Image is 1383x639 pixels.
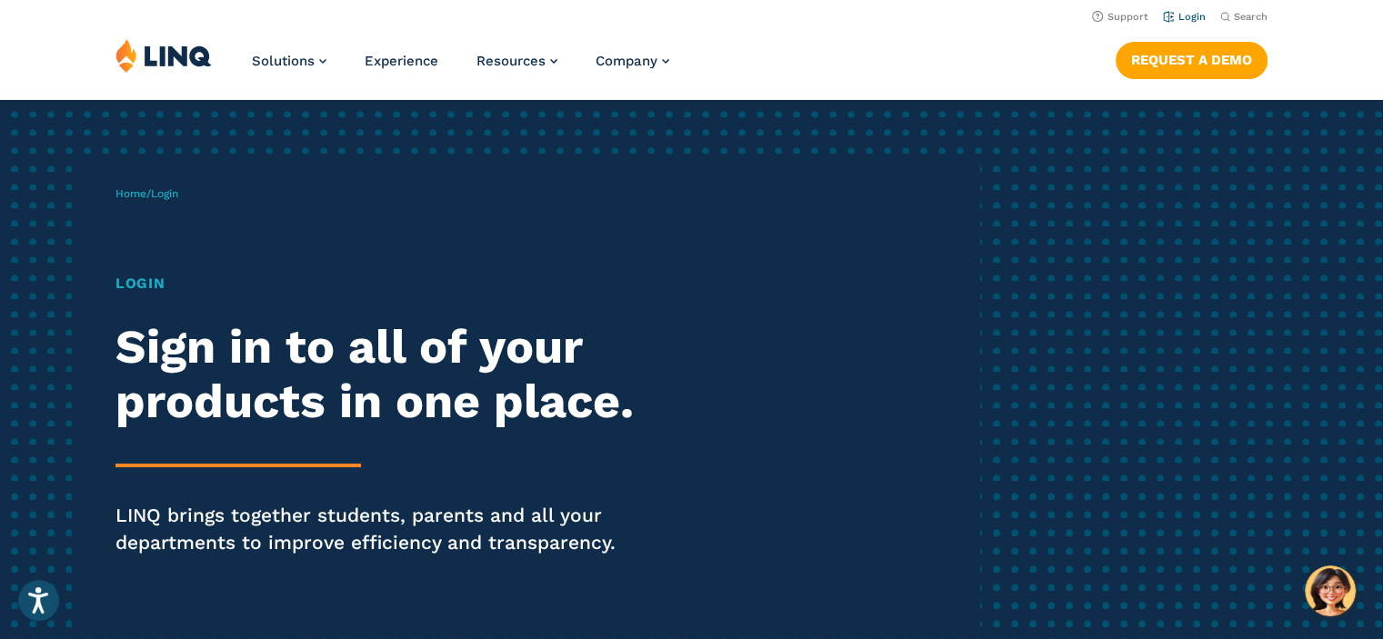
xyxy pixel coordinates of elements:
a: Resources [476,53,557,69]
a: Support [1092,11,1148,23]
p: LINQ brings together students, parents and all your departments to improve efficiency and transpa... [115,502,648,556]
span: Solutions [252,53,315,69]
span: Search [1234,11,1268,23]
h1: Login [115,273,648,295]
a: Login [1163,11,1206,23]
img: LINQ | K‑12 Software [115,38,212,73]
a: Company [596,53,669,69]
span: Company [596,53,657,69]
h2: Sign in to all of your products in one place. [115,320,648,429]
span: Resources [476,53,546,69]
button: Hello, have a question? Let’s chat. [1305,565,1356,616]
nav: Button Navigation [1116,38,1268,78]
span: Login [151,187,178,200]
button: Open Search Bar [1220,10,1268,24]
nav: Primary Navigation [252,38,669,98]
a: Home [115,187,146,200]
a: Solutions [252,53,326,69]
span: / [115,187,178,200]
a: Experience [365,53,438,69]
a: Request a Demo [1116,42,1268,78]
